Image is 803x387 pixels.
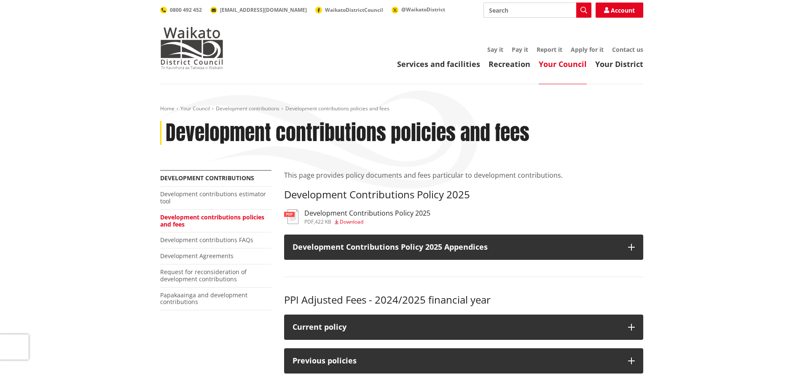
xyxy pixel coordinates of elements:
span: @WaikatoDistrict [401,6,445,13]
a: Development contributions [216,105,279,112]
div: , [304,219,430,224]
a: Home [160,105,175,112]
a: Report it [537,45,562,53]
button: Current policy [284,315,643,340]
input: Search input [483,3,591,18]
div: Current policy [293,323,620,331]
a: @WaikatoDistrict [392,6,445,13]
a: Papakaainga and development contributions [160,291,247,306]
h3: PPI Adjusted Fees - 2024/2025 financial year [284,294,643,306]
span: 0800 492 452 [170,6,202,13]
span: [EMAIL_ADDRESS][DOMAIN_NAME] [220,6,307,13]
h3: Development Contributions Policy 2025 Appendices [293,243,620,251]
button: Development Contributions Policy 2025 Appendices [284,235,643,260]
a: Development contributions estimator tool [160,190,266,205]
a: Apply for it [571,45,604,53]
a: Say it [487,45,503,53]
a: Your Council [539,59,587,69]
h3: Development Contributions Policy 2025 [304,209,430,217]
p: This page provides policy documents and fees particular to development contributions. [284,170,643,180]
h1: Development contributions policies and fees [166,121,529,145]
nav: breadcrumb [160,105,643,112]
span: WaikatoDistrictCouncil [325,6,383,13]
button: Previous policies [284,348,643,374]
img: Waikato District Council - Te Kaunihera aa Takiwaa o Waikato [160,27,223,69]
img: document-pdf.svg [284,209,298,224]
a: Request for reconsideration of development contributions [160,268,247,283]
a: Your Council [180,105,210,112]
a: Development contributions [160,174,254,182]
span: 422 KB [315,218,331,225]
span: Development contributions policies and fees [285,105,389,112]
a: Development Agreements [160,252,234,260]
a: WaikatoDistrictCouncil [315,6,383,13]
div: Previous policies [293,357,620,365]
a: Recreation [489,59,530,69]
a: Account [596,3,643,18]
a: 0800 492 452 [160,6,202,13]
a: Development contributions FAQs [160,236,253,244]
h3: Development Contributions Policy 2025 [284,189,643,201]
a: Development Contributions Policy 2025 pdf,422 KB Download [284,209,430,224]
a: Contact us [612,45,643,53]
span: Download [340,218,363,225]
a: Pay it [512,45,528,53]
a: Your District [595,59,643,69]
span: pdf [304,218,314,225]
a: Development contributions policies and fees [160,213,264,228]
a: [EMAIL_ADDRESS][DOMAIN_NAME] [210,6,307,13]
a: Services and facilities [397,59,480,69]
